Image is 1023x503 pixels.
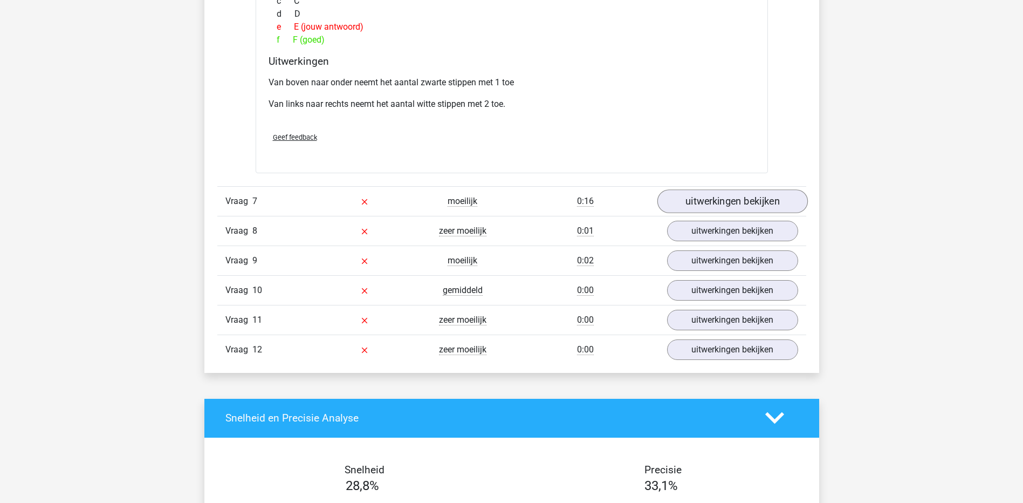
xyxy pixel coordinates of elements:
[225,225,252,237] span: Vraag
[269,8,755,21] div: D
[448,196,477,207] span: moeilijk
[252,344,262,355] span: 12
[269,98,755,111] p: Van links naar rechts neemt het aantal witte stippen met 2 toe.
[225,284,252,297] span: Vraag
[225,412,749,424] h4: Snelheid en Precisie Analyse
[577,315,594,325] span: 0:00
[277,33,293,46] span: f
[346,478,379,493] span: 28,8%
[577,226,594,236] span: 0:01
[252,285,262,295] span: 10
[667,310,798,330] a: uitwerkingen bekijken
[577,344,594,355] span: 0:00
[225,254,252,267] span: Vraag
[225,314,252,327] span: Vraag
[269,33,755,46] div: F (goed)
[252,315,262,325] span: 11
[225,343,252,356] span: Vraag
[439,226,486,236] span: zeer moeilijk
[644,478,678,493] span: 33,1%
[273,133,317,141] span: Geef feedback
[252,255,257,266] span: 9
[667,250,798,271] a: uitwerkingen bekijken
[448,255,477,266] span: moeilijk
[277,21,294,33] span: e
[577,196,594,207] span: 0:16
[439,344,486,355] span: zeer moeilijk
[439,315,486,325] span: zeer moeilijk
[225,195,252,208] span: Vraag
[577,255,594,266] span: 0:02
[443,285,483,296] span: gemiddeld
[524,464,802,476] h4: Precisie
[269,76,755,89] p: Van boven naar onder neemt het aantal zwarte stippen met 1 toe
[667,339,798,360] a: uitwerkingen bekijken
[667,280,798,301] a: uitwerkingen bekijken
[252,196,257,206] span: 7
[269,21,755,33] div: E (jouw antwoord)
[269,55,755,67] h4: Uitwerkingen
[252,226,257,236] span: 8
[225,464,504,476] h4: Snelheid
[277,8,294,21] span: d
[667,221,798,241] a: uitwerkingen bekijken
[657,189,807,213] a: uitwerkingen bekijken
[577,285,594,296] span: 0:00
